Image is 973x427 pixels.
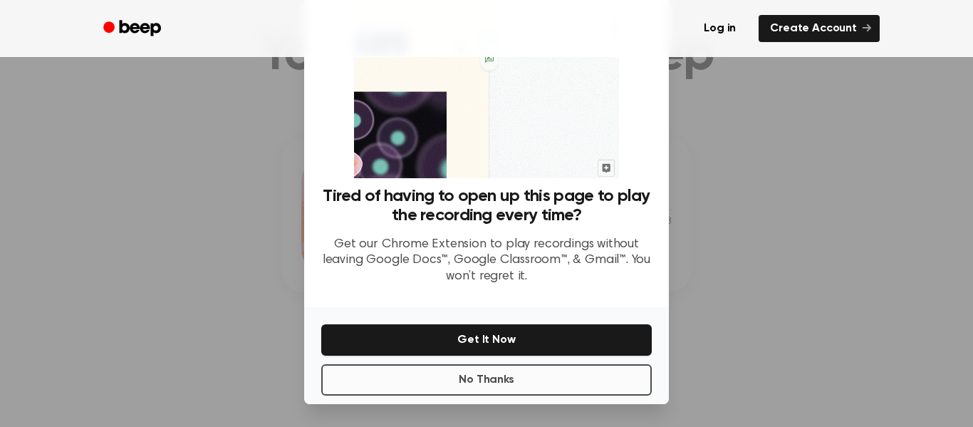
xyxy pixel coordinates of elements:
[321,187,652,225] h3: Tired of having to open up this page to play the recording every time?
[759,15,880,42] a: Create Account
[690,12,750,45] a: Log in
[321,324,652,356] button: Get It Now
[321,237,652,285] p: Get our Chrome Extension to play recordings without leaving Google Docs™, Google Classroom™, & Gm...
[321,364,652,396] button: No Thanks
[93,15,174,43] a: Beep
